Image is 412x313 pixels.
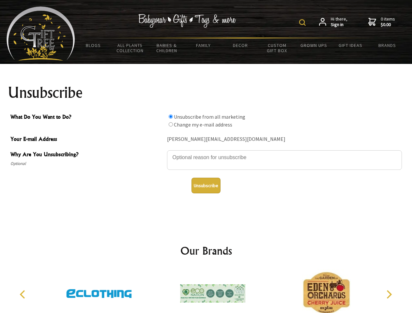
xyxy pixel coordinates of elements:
a: Grown Ups [295,38,332,52]
div: [PERSON_NAME][EMAIL_ADDRESS][DOMAIN_NAME] [167,134,402,144]
button: Next [382,287,396,302]
input: What Do You Want to Do? [169,114,173,119]
a: Decor [222,38,259,52]
a: BLOGS [75,38,112,52]
h1: Unsubscribe [8,85,404,100]
span: What Do You Want to Do? [10,113,164,122]
span: Optional [10,160,164,168]
a: Brands [369,38,406,52]
a: Hi there,Sign in [319,16,347,28]
img: product search [299,19,306,26]
strong: Sign in [331,22,347,28]
a: 0 items$0.00 [368,16,395,28]
strong: $0.00 [381,22,395,28]
span: Hi there, [331,16,347,28]
a: Babies & Children [148,38,185,57]
label: Unsubscribe from all marketing [174,113,245,120]
a: Gift Ideas [332,38,369,52]
input: What Do You Want to Do? [169,122,173,127]
h2: Our Brands [13,243,399,259]
span: 0 items [381,16,395,28]
span: Your E-mail Address [10,135,164,144]
button: Previous [16,287,31,302]
a: Family [185,38,222,52]
a: All Plants Collection [112,38,149,57]
textarea: Why Are You Unsubscribing? [167,150,402,170]
button: Unsubscribe [191,178,221,193]
a: Custom Gift Box [259,38,296,57]
label: Change my e-mail address [174,121,232,128]
img: Babywear - Gifts - Toys & more [138,14,236,28]
span: Why Are You Unsubscribing? [10,150,164,160]
img: Babyware - Gifts - Toys and more... [7,7,75,61]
